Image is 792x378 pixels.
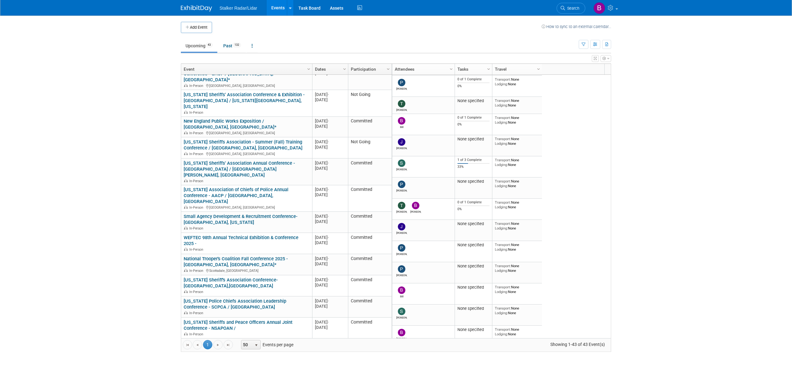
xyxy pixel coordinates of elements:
[315,144,345,150] div: [DATE]
[189,311,205,315] span: In-Person
[385,64,392,73] a: Column Settings
[495,221,511,226] span: Transport:
[189,269,205,273] span: In-Person
[495,285,540,294] div: None None
[315,240,345,245] div: [DATE]
[328,92,329,97] span: -
[398,202,405,209] img: Tommy Yates
[495,116,511,120] span: Transport:
[396,294,407,298] div: Bill Johnson
[398,79,405,86] img: Patrick Fagan
[348,64,392,90] td: Committed
[348,158,392,185] td: Committed
[495,77,511,82] span: Transport:
[495,137,540,146] div: None None
[396,336,407,340] div: Brian Wong
[315,97,345,102] div: [DATE]
[457,243,490,248] div: None specified
[184,269,188,272] img: In-Person Event
[185,343,190,347] span: Go to the first page
[184,290,188,293] img: In-Person Event
[184,83,309,88] div: [GEOGRAPHIC_DATA], [GEOGRAPHIC_DATA]
[398,138,405,146] img: Joe Bartels
[189,226,205,230] span: In-Person
[233,43,241,47] span: 132
[457,327,490,332] div: None specified
[457,285,490,290] div: None specified
[396,107,407,111] div: Thomas Kenia
[557,3,585,14] a: Search
[315,192,345,197] div: [DATE]
[398,100,405,107] img: Thomas Kenia
[328,214,329,219] span: -
[348,212,392,233] td: Committed
[315,92,345,97] div: [DATE]
[495,264,511,268] span: Transport:
[184,131,188,134] img: In-Person Event
[203,340,212,349] span: 1
[485,64,492,73] a: Column Settings
[328,161,329,165] span: -
[495,158,540,167] div: None None
[457,77,490,82] div: 0 of 1 Complete
[189,248,205,252] span: In-Person
[536,67,541,72] span: Column Settings
[495,179,511,183] span: Transport:
[495,137,511,141] span: Transport:
[398,159,405,167] img: Stephen Barlag
[189,206,205,210] span: In-Person
[342,67,347,72] span: Column Settings
[184,311,188,314] img: In-Person Event
[457,122,490,127] div: 0%
[486,67,491,72] span: Column Settings
[328,119,329,123] span: -
[181,22,212,33] button: Add Event
[457,200,490,205] div: 0 of 1 Complete
[495,141,508,146] span: Lodging:
[495,311,508,315] span: Lodging:
[495,327,511,332] span: Transport:
[495,184,508,188] span: Lodging:
[183,340,192,349] a: Go to the first page
[395,64,451,74] a: Attendees
[233,340,300,349] span: Events per page
[193,340,202,349] a: Go to the previous page
[184,130,309,135] div: [GEOGRAPHIC_DATA], [GEOGRAPHIC_DATA]
[181,5,212,12] img: ExhibitDay
[495,77,540,86] div: None None
[495,226,508,230] span: Lodging:
[495,98,540,107] div: None None
[189,332,205,336] span: In-Person
[495,268,508,273] span: Lodging:
[189,290,205,294] span: In-Person
[184,235,298,246] a: WEFTEC 98th Annual Technical Exhibition & Conference 2025 -
[396,252,407,256] div: Peter Bauer
[189,152,205,156] span: In-Person
[386,67,391,72] span: Column Settings
[315,187,345,192] div: [DATE]
[457,306,490,311] div: None specified
[219,40,246,52] a: Past132
[348,117,392,138] td: Committed
[495,200,540,209] div: None None
[457,98,490,103] div: None specified
[184,319,292,331] a: [US_STATE] Sheriffs and Peace Officers Annual Joint Conference - NSAPOAN /
[348,185,392,212] td: Committed
[306,67,311,72] span: Column Settings
[535,64,542,73] a: Column Settings
[215,343,220,347] span: Go to the next page
[396,273,407,277] div: Patrick Fagan
[184,151,309,156] div: [GEOGRAPHIC_DATA], [GEOGRAPHIC_DATA]
[457,179,490,184] div: None specified
[398,244,405,252] img: Peter Bauer
[396,209,407,213] div: Tommy Yates
[398,117,405,125] img: Bill Johnson
[495,264,540,273] div: None None
[315,261,345,267] div: [DATE]
[495,290,508,294] span: Lodging:
[241,340,252,349] span: 50
[189,84,205,88] span: In-Person
[184,92,305,109] a: [US_STATE] Sheriffs' Association Conference & Exhibition - [GEOGRAPHIC_DATA] / [US_STATE][GEOGRAP...
[398,181,405,188] img: Peter Bauer
[351,64,388,74] a: Participation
